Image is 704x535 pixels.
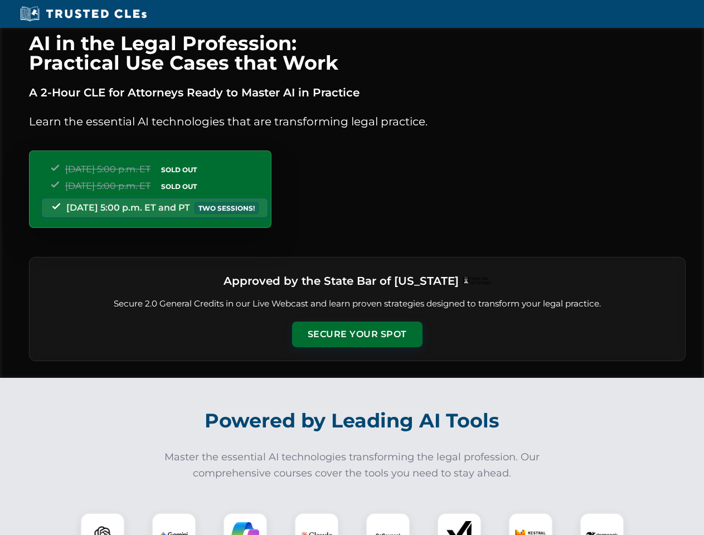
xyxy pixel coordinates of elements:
[224,271,459,291] h3: Approved by the State Bar of [US_STATE]
[65,164,150,174] span: [DATE] 5:00 p.m. ET
[29,113,686,130] p: Learn the essential AI technologies that are transforming legal practice.
[292,322,423,347] button: Secure Your Spot
[65,181,150,191] span: [DATE] 5:00 p.m. ET
[463,277,491,285] img: Logo
[157,449,547,481] p: Master the essential AI technologies transforming the legal profession. Our comprehensive courses...
[43,298,672,310] p: Secure 2.0 General Credits in our Live Webcast and learn proven strategies designed to transform ...
[29,33,686,72] h1: AI in the Legal Profession: Practical Use Cases that Work
[157,181,201,192] span: SOLD OUT
[17,6,150,22] img: Trusted CLEs
[157,164,201,176] span: SOLD OUT
[43,401,661,440] h2: Powered by Leading AI Tools
[29,84,686,101] p: A 2-Hour CLE for Attorneys Ready to Master AI in Practice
